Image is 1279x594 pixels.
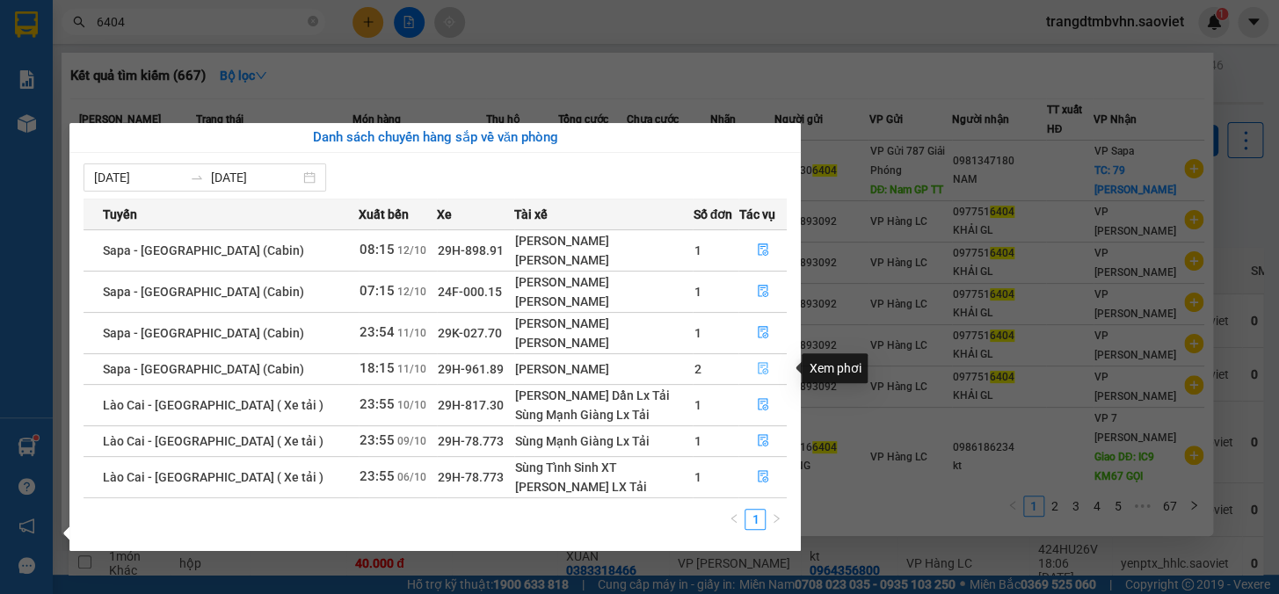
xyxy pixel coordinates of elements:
[437,205,452,224] span: Xe
[103,470,323,484] span: Lào Cai - [GEOGRAPHIC_DATA] ( Xe tải )
[359,205,409,224] span: Xuất bến
[757,362,769,376] span: file-done
[515,386,692,405] div: [PERSON_NAME] Dần Lx Tải
[694,470,701,484] span: 1
[694,285,701,299] span: 1
[397,327,426,339] span: 11/10
[397,399,426,411] span: 10/10
[438,285,502,299] span: 24F-000.15
[739,278,786,306] button: file-done
[438,434,504,448] span: 29H-78.773
[103,326,304,340] span: Sapa - [GEOGRAPHIC_DATA] (Cabin)
[757,243,769,257] span: file-done
[438,243,504,257] span: 29H-898.91
[515,333,692,352] div: [PERSON_NAME]
[515,431,692,451] div: Sùng Mạnh Giàng Lx Tải
[515,292,692,311] div: [PERSON_NAME]
[694,362,701,376] span: 2
[103,285,304,299] span: Sapa - [GEOGRAPHIC_DATA] (Cabin)
[103,398,323,412] span: Lào Cai - [GEOGRAPHIC_DATA] ( Xe tải )
[94,168,183,187] input: Từ ngày
[438,326,502,340] span: 29K-027.70
[360,360,395,376] span: 18:15
[438,470,504,484] span: 29H-78.773
[103,362,304,376] span: Sapa - [GEOGRAPHIC_DATA] (Cabin)
[739,319,786,347] button: file-done
[397,286,426,298] span: 12/10
[515,477,692,496] div: [PERSON_NAME] LX Tải
[397,244,426,257] span: 12/10
[802,353,868,383] div: Xem phơi
[694,434,701,448] span: 1
[723,509,745,530] li: Previous Page
[103,243,304,257] span: Sapa - [GEOGRAPHIC_DATA] (Cabin)
[190,170,204,185] span: swap-right
[103,205,137,224] span: Tuyến
[515,405,692,424] div: Sùng Mạnh Giàng Lx Tải
[739,391,786,419] button: file-done
[438,398,504,412] span: 29H-817.30
[84,127,787,148] div: Danh sách chuyến hàng sắp về văn phòng
[190,170,204,185] span: to
[745,510,765,529] a: 1
[397,471,426,483] span: 06/10
[515,250,692,270] div: [PERSON_NAME]
[397,363,426,375] span: 11/10
[360,432,395,448] span: 23:55
[360,242,395,257] span: 08:15
[397,435,426,447] span: 09/10
[360,324,395,340] span: 23:54
[515,231,692,250] div: [PERSON_NAME]
[738,205,774,224] span: Tác vụ
[766,509,787,530] button: right
[515,272,692,292] div: [PERSON_NAME]
[757,326,769,340] span: file-done
[360,468,395,484] span: 23:55
[693,205,732,224] span: Số đơn
[360,283,395,299] span: 07:15
[739,355,786,383] button: file-done
[757,434,769,448] span: file-done
[514,205,548,224] span: Tài xế
[739,463,786,491] button: file-done
[515,314,692,333] div: [PERSON_NAME]
[694,398,701,412] span: 1
[103,434,323,448] span: Lào Cai - [GEOGRAPHIC_DATA] ( Xe tải )
[757,398,769,412] span: file-done
[771,513,781,524] span: right
[694,326,701,340] span: 1
[739,236,786,264] button: file-done
[729,513,739,524] span: left
[757,285,769,299] span: file-done
[739,427,786,455] button: file-done
[515,359,692,379] div: [PERSON_NAME]
[694,243,701,257] span: 1
[515,458,692,477] div: Sùng Tỉnh Sinh XT
[211,168,300,187] input: Đến ngày
[723,509,745,530] button: left
[766,509,787,530] li: Next Page
[438,362,504,376] span: 29H-961.89
[745,509,766,530] li: 1
[757,470,769,484] span: file-done
[360,396,395,412] span: 23:55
